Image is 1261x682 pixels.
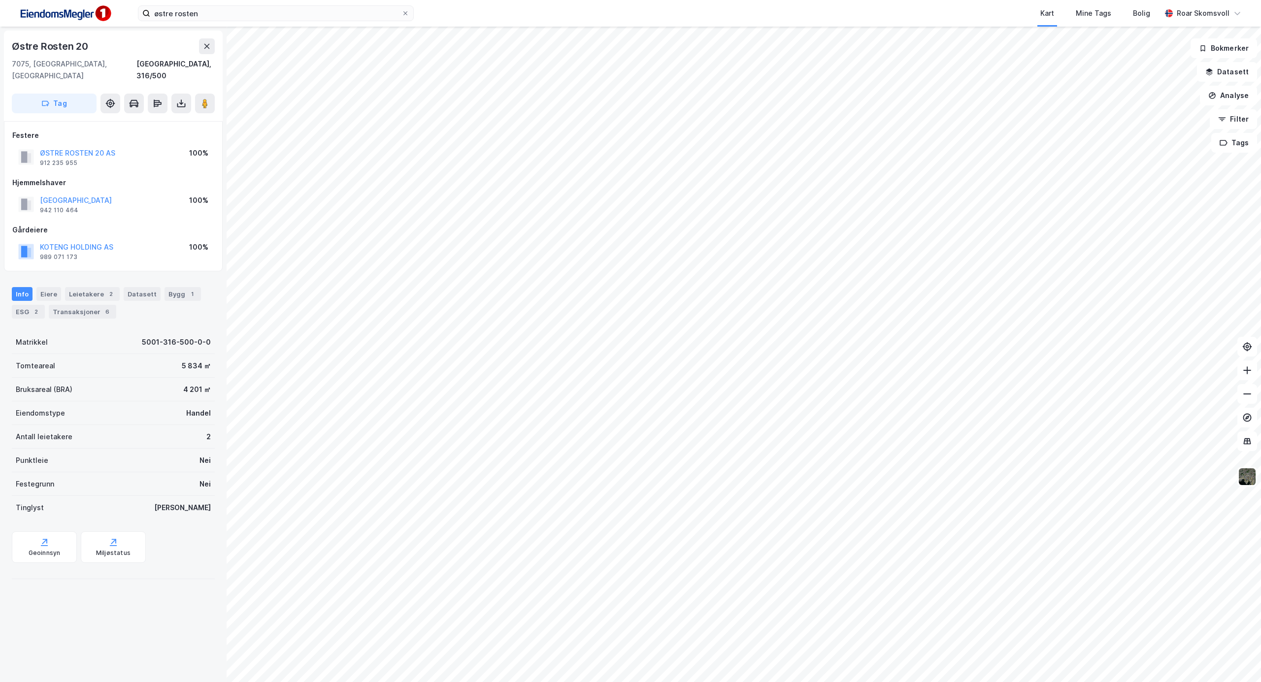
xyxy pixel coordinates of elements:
div: Østre Rosten 20 [12,38,90,54]
div: 100% [189,241,208,253]
div: Matrikkel [16,336,48,348]
button: Tags [1211,133,1257,153]
button: Datasett [1197,62,1257,82]
iframe: Chat Widget [1212,635,1261,682]
div: 7075, [GEOGRAPHIC_DATA], [GEOGRAPHIC_DATA] [12,58,136,82]
div: Bruksareal (BRA) [16,384,72,395]
div: Handel [186,407,211,419]
div: Gårdeiere [12,224,214,236]
div: 100% [189,195,208,206]
div: ESG [12,305,45,319]
div: 100% [189,147,208,159]
div: Bygg [165,287,201,301]
img: 9k= [1238,467,1257,486]
div: 912 235 955 [40,159,77,167]
div: Roar Skomsvoll [1177,7,1229,19]
div: Eiendomstype [16,407,65,419]
div: Hjemmelshaver [12,177,214,189]
button: Analyse [1200,86,1257,105]
div: Miljøstatus [96,549,131,557]
div: Festere [12,130,214,141]
div: Nei [199,455,211,466]
button: Filter [1210,109,1257,129]
div: 1 [187,289,197,299]
div: 5001-316-500-0-0 [142,336,211,348]
div: Geoinnsyn [29,549,61,557]
img: F4PB6Px+NJ5v8B7XTbfpPpyloAAAAASUVORK5CYII= [16,2,114,25]
div: 4 201 ㎡ [183,384,211,395]
div: 989 071 173 [40,253,77,261]
div: 942 110 464 [40,206,78,214]
div: Datasett [124,287,161,301]
button: Bokmerker [1191,38,1257,58]
div: 2 [31,307,41,317]
div: Transaksjoner [49,305,116,319]
div: [PERSON_NAME] [154,502,211,514]
input: Søk på adresse, matrikkel, gårdeiere, leietakere eller personer [150,6,401,21]
div: Tomteareal [16,360,55,372]
div: Eiere [36,287,61,301]
div: 5 834 ㎡ [182,360,211,372]
div: Mine Tags [1076,7,1111,19]
div: Nei [199,478,211,490]
div: Tinglyst [16,502,44,514]
div: Festegrunn [16,478,54,490]
div: [GEOGRAPHIC_DATA], 316/500 [136,58,215,82]
div: 2 [106,289,116,299]
div: Bolig [1133,7,1150,19]
div: Antall leietakere [16,431,72,443]
div: Info [12,287,33,301]
div: Leietakere [65,287,120,301]
div: 2 [206,431,211,443]
div: Punktleie [16,455,48,466]
div: Kart [1040,7,1054,19]
div: 6 [102,307,112,317]
button: Tag [12,94,97,113]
